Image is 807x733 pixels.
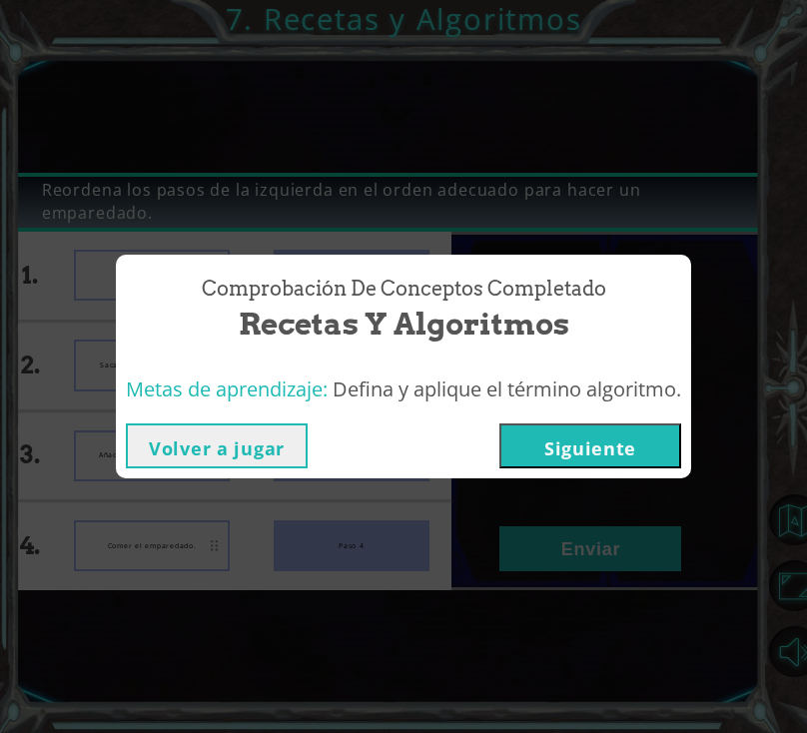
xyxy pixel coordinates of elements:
font: Recetas y Algoritmos [239,306,569,342]
button: Volver a jugar [126,423,308,468]
font: Comprobación de conceptos Completado [202,277,606,301]
font: Siguiente [544,436,636,460]
button: Siguiente [499,423,681,468]
font: Defina y aplique el término algoritmo. [333,375,681,402]
font: Metas de aprendizaje: [126,375,328,402]
font: Volver a jugar [149,436,285,460]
